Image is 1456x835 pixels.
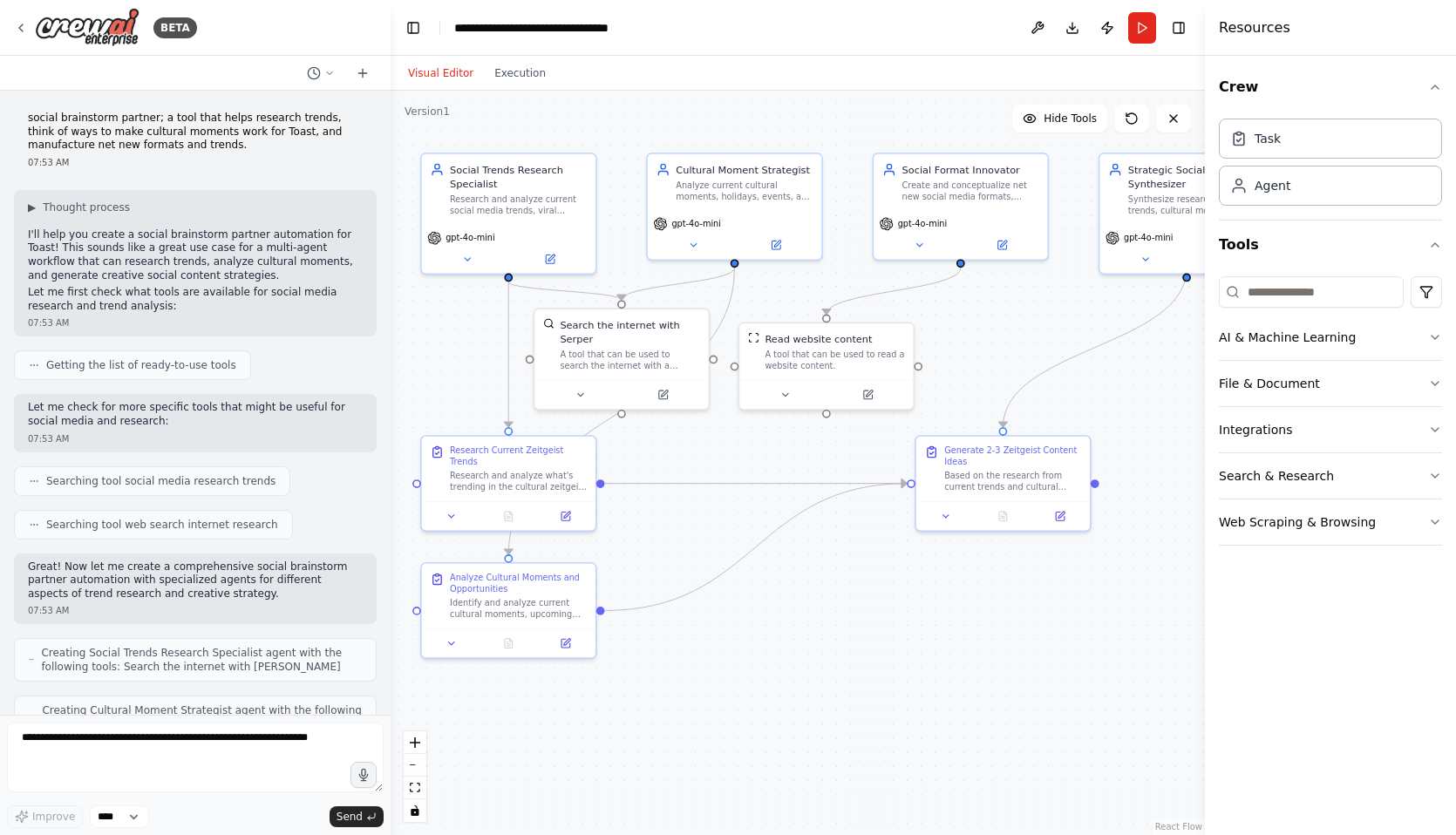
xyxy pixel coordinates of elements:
div: Generate 2-3 Zeitgeist Content Ideas [944,445,1081,467]
button: Open in side panel [510,251,590,268]
button: Open in side panel [541,508,590,525]
g: Edge from d2b28010-490c-46a5-a0ca-2625dbac23ad to 06126910-3ebe-46c4-9a29-305af8239f45 [820,268,968,314]
button: Open in side panel [623,386,704,403]
div: Social Trends Research Specialist [450,162,587,190]
button: Start a new chat [349,63,377,84]
span: Improve [32,810,75,824]
g: Edge from 77353b83-200b-45fe-bb13-44352b61600e to 02798f2b-4e75-4d08-806b-aeb4a152db29 [501,282,629,300]
div: Analyze Cultural Moments and OpportunitiesIdentify and analyze current cultural moments, upcoming... [420,562,597,659]
button: Open in side panel [736,236,816,253]
span: gpt-4o-mini [1124,233,1174,244]
div: Search the internet with Serper [560,318,699,346]
a: React Flow attribution [1155,822,1202,832]
span: Searching tool web search internet research [46,518,278,532]
button: File & Document [1219,361,1442,406]
span: ▶ [28,200,36,214]
div: Research Current Zeitgeist Trends [450,445,587,467]
g: Edge from 77353b83-200b-45fe-bb13-44352b61600e to b1403dc2-ad9a-4dcb-99bc-e63e1669985a [501,282,515,427]
button: ▶Thought process [28,200,130,214]
span: Hide Tools [1044,112,1097,126]
div: Crew [1219,112,1442,220]
img: SerperDevTool [543,318,555,329]
div: Analyze current cultural moments, holidays, events, and trending topics to develop authentic ways... [676,180,813,202]
img: Logo [35,8,139,47]
button: Visual Editor [398,63,484,84]
div: 07:53 AM [28,156,363,169]
div: Analyze Cultural Moments and Opportunities [450,572,587,594]
button: Tools [1219,221,1442,269]
nav: breadcrumb [454,19,609,37]
div: A tool that can be used to read a website content. [765,349,904,371]
div: Create and conceptualize net new social media formats, content types, and creative executions tha... [902,180,1039,202]
div: Identify and analyze current cultural moments, upcoming holidays, seasonal events, and trending c... [450,597,587,620]
button: Integrations [1219,407,1442,452]
div: Research and analyze current social media trends, viral content patterns, and emerging cultural m... [450,193,587,216]
div: Generate 2-3 Zeitgeist Content IdeasBased on the research from current trends and cultural moment... [915,435,1092,532]
button: Improve [7,805,83,828]
div: ScrapeWebsiteToolRead website contentA tool that can be used to read a website content. [738,322,915,411]
button: Hide right sidebar [1167,16,1191,40]
button: Hide left sidebar [401,16,425,40]
button: zoom out [404,754,426,777]
g: Edge from b1403dc2-ad9a-4dcb-99bc-e63e1669985a to 9a37f235-6ebb-4e43-82cc-449f8639329d [604,477,907,491]
div: Version 1 [405,105,450,119]
div: Social Format Innovator [902,162,1039,176]
button: Open in side panel [827,386,908,403]
button: Open in side panel [541,635,590,651]
div: 07:53 AM [28,316,363,329]
span: Searching tool social media research trends [46,474,276,488]
div: Cultural Moment Strategist [676,162,813,176]
button: No output available [479,508,539,525]
div: Social Format InnovatorCreate and conceptualize net new social media formats, content types, and ... [873,153,1050,261]
span: gpt-4o-mini [898,218,948,229]
button: Open in side panel [962,236,1042,253]
button: zoom in [404,731,426,754]
span: Creating Social Trends Research Specialist agent with the following tools: Search the internet wi... [41,646,362,674]
div: 07:53 AM [28,604,363,617]
div: BETA [153,17,197,38]
button: Click to speak your automation idea [350,762,377,788]
div: Research Current Zeitgeist TrendsResearch and analyze what's trending in the cultural zeitgeist R... [420,435,597,532]
div: Cultural Moment StrategistAnalyze current cultural moments, holidays, events, and trending topics... [646,153,823,261]
button: Switch to previous chat [300,63,342,84]
div: Strategic Social Synthesizer [1128,162,1265,190]
div: Read website content [765,332,872,346]
button: AI & Machine Learning [1219,315,1442,360]
span: Thought process [43,200,130,214]
button: Search & Research [1219,453,1442,499]
div: Tools [1219,269,1442,560]
button: Open in side panel [1036,508,1085,525]
div: Social Trends Research SpecialistResearch and analyze current social media trends, viral content ... [420,153,597,275]
p: Let me check for more specific tools that might be useful for social media and research: [28,401,363,428]
g: Edge from d9461bf5-6971-4b7c-91b5-b47782063ed7 to 02798f2b-4e75-4d08-806b-aeb4a152db29 [615,268,742,300]
button: No output available [973,508,1033,525]
div: Agent [1255,177,1290,194]
p: Let me first check what tools are available for social media research and trend analysis: [28,286,363,313]
span: Send [337,810,363,824]
div: Synthesize research from trends, cultural moments, and format innovations to create a comprehensi... [1128,193,1265,216]
span: Creating Cultural Moment Strategist agent with the following tools: Brave Web Search the internet [42,703,362,731]
p: Great! Now let me create a comprehensive social brainstorm partner automation with specialized ag... [28,560,363,601]
div: A tool that can be used to search the internet with a search_query. Supports different search typ... [560,349,699,371]
button: Web Scraping & Browsing [1219,499,1442,545]
div: SerperDevToolSearch the internet with SerperA tool that can be used to search the internet with a... [534,308,711,410]
div: 07:53 AM [28,432,363,445]
p: I'll help you create a social brainstorm partner automation for Toast! This sounds like a great u... [28,228,363,282]
div: Task [1255,130,1281,147]
img: ScrapeWebsiteTool [748,332,759,343]
span: Getting the list of ready-to-use tools [46,358,236,372]
div: React Flow controls [404,731,426,822]
div: Based on the research from current trends and cultural moments, create 2-3 specific, actionable s... [944,471,1081,493]
button: No output available [479,635,539,651]
button: Crew [1219,63,1442,112]
span: gpt-4o-mini [671,218,721,229]
button: Execution [484,63,556,84]
button: Open in side panel [1188,251,1269,268]
span: gpt-4o-mini [446,233,495,244]
button: Send [330,806,384,827]
button: Hide Tools [1012,105,1107,132]
h4: Resources [1219,17,1290,38]
button: fit view [404,777,426,799]
g: Edge from 56a0e261-176e-45bd-bb0a-943f7735a46b to 9a37f235-6ebb-4e43-82cc-449f8639329d [996,268,1194,427]
div: Strategic Social SynthesizerSynthesize research from trends, cultural moments, and format innovat... [1099,153,1276,275]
